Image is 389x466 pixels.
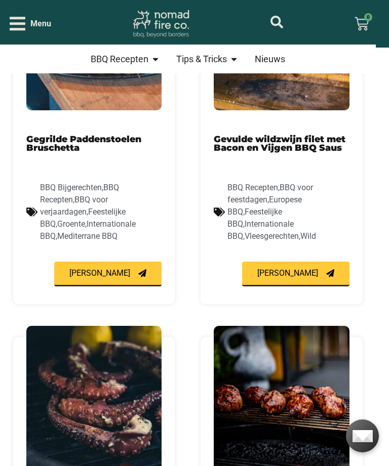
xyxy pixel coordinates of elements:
[40,183,102,192] a: BBQ Bijgerechten
[133,10,189,37] img: Nomad Fire Co
[40,183,136,241] span: , , , , , ,
[54,262,162,286] a: [PERSON_NAME]
[364,13,372,21] span: 0
[227,207,282,229] a: Feestelijke BBQ
[227,195,302,217] a: Europese BBQ
[176,49,227,69] a: Tips & Tricks
[57,219,85,229] a: Groente
[214,134,345,153] a: Gevulde wildzwijn filet met Bacon en Vijgen BBQ Saus
[40,207,126,229] a: Feestelijke BBQ
[245,231,299,241] a: Vleesgerechten
[26,134,141,153] a: Gegrilde Paddenstoelen Bruschetta
[40,183,119,204] a: BBQ Recepten
[270,16,283,28] a: mijn account
[342,11,381,37] a: 0
[257,269,318,277] span: [PERSON_NAME]
[227,183,278,192] a: BBQ Recepten
[40,219,136,241] a: Internationale BBQ
[227,219,294,241] a: Internationale BBQ
[69,269,130,277] span: [PERSON_NAME]
[227,183,313,204] a: BBQ voor feestdagen
[57,231,118,241] a: Mediterrane BBQ
[227,183,316,241] span: , , , , , ,
[255,49,285,69] a: Nieuws
[10,15,51,32] div: Open/Close Menu
[91,49,148,69] a: BBQ Recepten
[30,18,51,30] span: Menu
[300,231,316,241] a: Wild
[40,195,108,217] a: BBQ voor verjaardagen
[242,262,349,286] a: [PERSON_NAME]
